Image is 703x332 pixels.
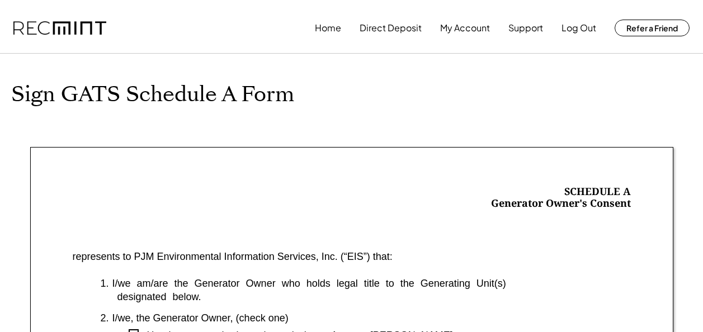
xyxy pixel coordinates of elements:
[112,277,631,290] div: I/we am/are the Generator Owner who holds legal title to the Generating Unit(s)
[440,17,490,39] button: My Account
[562,17,596,39] button: Log Out
[73,250,393,263] div: represents to PJM Environmental Information Services, Inc. (“EIS”) that:
[508,17,543,39] button: Support
[101,277,109,290] div: 1.
[101,312,109,325] div: 2.
[101,291,631,303] div: designated below.
[360,17,422,39] button: Direct Deposit
[11,82,692,108] h1: Sign GATS Schedule A Form
[491,186,631,211] div: SCHEDULE A Generator Owner's Consent
[13,21,106,35] img: recmint-logotype%403x.png
[315,17,341,39] button: Home
[112,312,631,325] div: I/we, the Generator Owner, (check one)
[615,20,690,36] button: Refer a Friend
[73,176,199,221] img: yH5BAEAAAAALAAAAAABAAEAAAIBRAA7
